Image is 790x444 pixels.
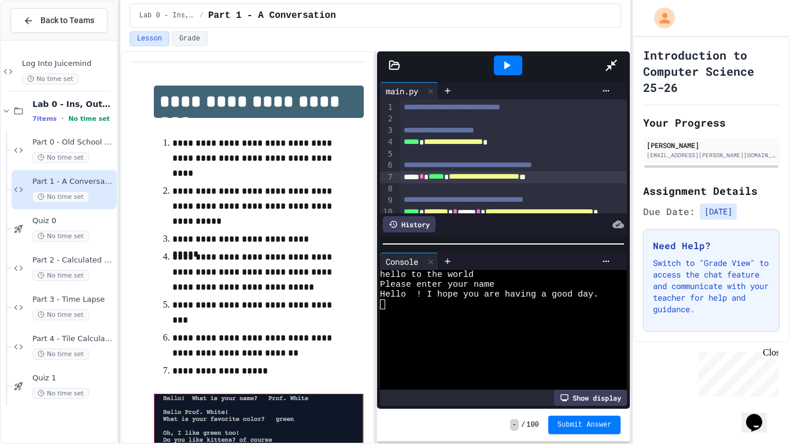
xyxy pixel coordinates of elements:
div: 5 [380,149,394,160]
iframe: chat widget [694,347,778,397]
span: Quiz 0 [32,216,115,226]
span: hello to the world [380,270,474,280]
span: - [510,419,519,431]
div: History [383,216,435,232]
div: 6 [380,160,394,171]
div: Console [380,253,438,270]
span: Part 3 - Time Lapse [32,295,115,305]
div: 9 [380,195,394,206]
span: Submit Answer [558,420,612,430]
span: Part 1 - A Conversation [32,177,115,187]
h1: Introduction to Computer Science 25-26 [643,47,780,95]
h2: Assignment Details [643,183,780,199]
div: 8 [380,183,394,195]
div: 2 [380,113,394,125]
iframe: chat widget [741,398,778,432]
span: / [200,11,204,20]
div: Chat with us now!Close [5,5,80,73]
span: Due Date: [643,205,695,219]
span: • [61,114,64,123]
div: 4 [380,136,394,148]
span: Part 1 - A Conversation [208,9,336,23]
div: main.py [380,85,424,97]
span: Back to Teams [40,14,94,27]
span: 7 items [32,115,57,123]
button: Back to Teams [10,8,108,33]
span: Part 4 - Tile Calculator [32,334,115,344]
span: Log Into Juicemind [22,59,115,69]
div: 3 [380,125,394,136]
span: 100 [526,420,539,430]
span: No time set [22,73,79,84]
span: Lab 0 - Ins, Outs and a Little Math [139,11,195,20]
button: Submit Answer [548,416,621,434]
p: Switch to "Grade View" to access the chat feature and communicate with your teacher for help and ... [653,257,770,315]
span: No time set [32,309,89,320]
div: main.py [380,82,438,99]
span: No time set [32,388,89,399]
span: No time set [32,349,89,360]
span: No time set [68,115,110,123]
div: Show display [554,390,627,406]
div: [EMAIL_ADDRESS][PERSON_NAME][DOMAIN_NAME] [647,151,776,160]
h2: Your Progress [643,114,780,131]
div: 7 [380,172,394,183]
div: 10 [380,206,394,218]
div: My Account [642,5,678,31]
span: No time set [32,231,89,242]
span: No time set [32,191,89,202]
span: Part 2 - Calculated Rectangle [32,256,115,265]
span: Quiz 1 [32,373,115,383]
div: 1 [380,102,394,113]
span: Hello ! I hope you are having a good day. [380,290,599,299]
span: Part 0 - Old School Printer [32,138,115,147]
div: [PERSON_NAME] [647,140,776,150]
span: Lab 0 - Ins, Outs and a Little Math [32,99,115,109]
button: Lesson [130,31,169,46]
button: Grade [172,31,208,46]
h3: Need Help? [653,239,770,253]
span: No time set [32,270,89,281]
span: No time set [32,152,89,163]
span: Please enter your name [380,280,494,290]
span: / [521,420,525,430]
div: Console [380,256,424,268]
span: [DATE] [700,203,737,220]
